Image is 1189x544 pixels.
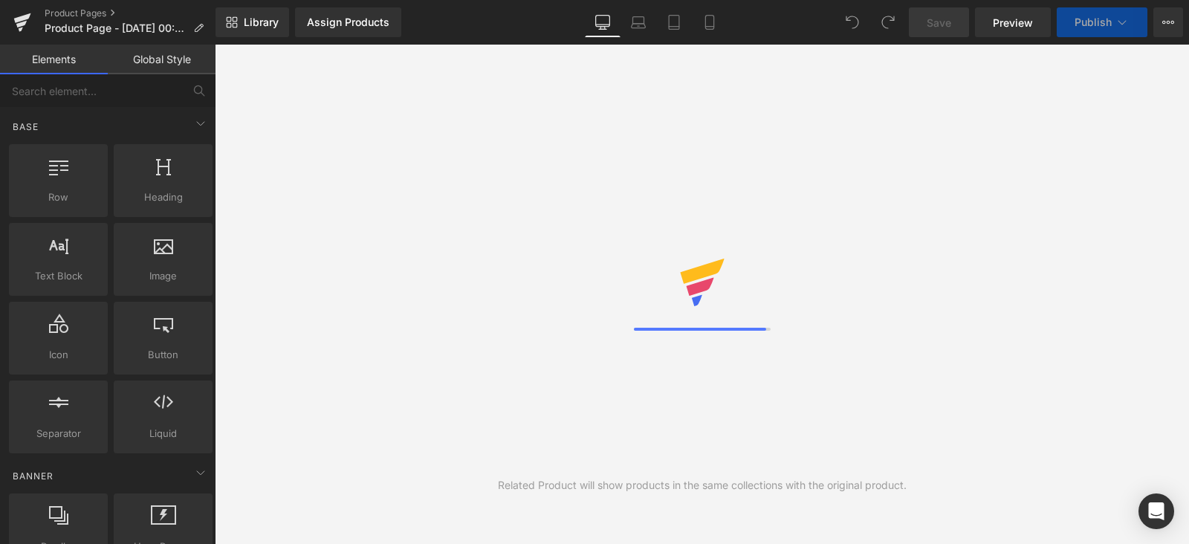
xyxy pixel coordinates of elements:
span: Icon [13,347,103,363]
span: Liquid [118,426,208,441]
a: Product Pages [45,7,216,19]
button: Redo [873,7,903,37]
span: Preview [993,15,1033,30]
span: Library [244,16,279,29]
button: Publish [1057,7,1147,37]
a: Tablet [656,7,692,37]
div: Open Intercom Messenger [1138,493,1174,529]
span: Banner [11,469,55,483]
div: Related Product will show products in the same collections with the original product. [498,477,907,493]
span: Image [118,268,208,284]
span: Publish [1075,16,1112,28]
button: More [1153,7,1183,37]
a: Mobile [692,7,728,37]
button: Undo [838,7,867,37]
a: Global Style [108,45,216,74]
div: Assign Products [307,16,389,28]
span: Product Page - [DATE] 00:41:44 [45,22,187,34]
span: Row [13,190,103,205]
span: Heading [118,190,208,205]
a: New Library [216,7,289,37]
span: Separator [13,426,103,441]
a: Desktop [585,7,621,37]
a: Preview [975,7,1051,37]
span: Base [11,120,40,134]
span: Button [118,347,208,363]
span: Save [927,15,951,30]
a: Laptop [621,7,656,37]
span: Text Block [13,268,103,284]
